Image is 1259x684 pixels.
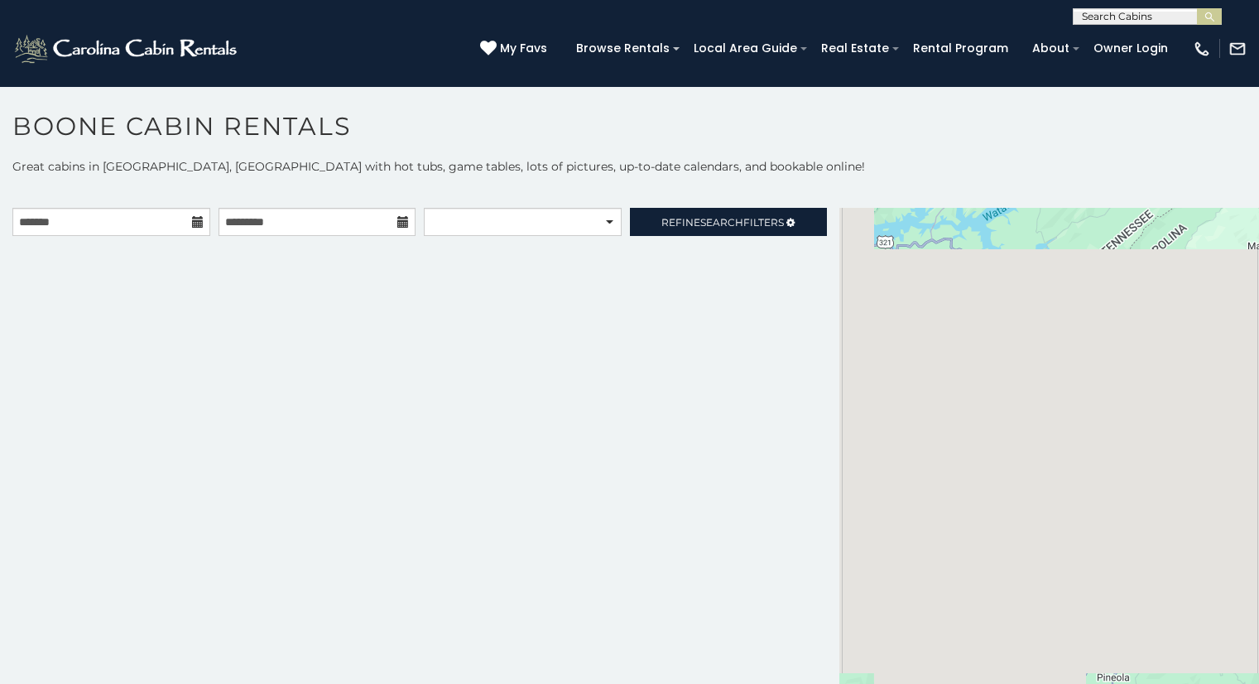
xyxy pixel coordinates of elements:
a: Owner Login [1085,36,1176,61]
img: phone-regular-white.png [1193,40,1211,58]
span: Refine Filters [661,216,784,229]
span: Search [700,216,743,229]
a: My Favs [480,40,551,58]
span: My Favs [500,40,547,57]
a: About [1024,36,1078,61]
a: RefineSearchFilters [630,208,828,236]
a: Browse Rentals [568,36,678,61]
img: mail-regular-white.png [1228,40,1247,58]
a: Rental Program [905,36,1016,61]
a: Real Estate [813,36,897,61]
a: Local Area Guide [685,36,805,61]
img: White-1-2.png [12,32,242,65]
